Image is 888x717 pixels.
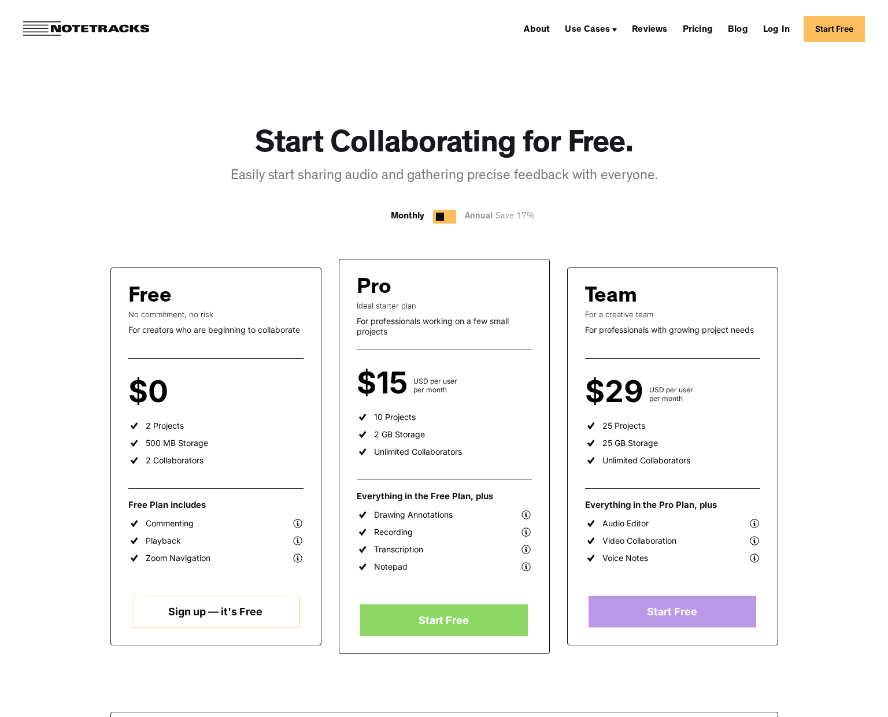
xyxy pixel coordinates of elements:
[146,438,208,448] div: 500 MB Storage
[602,553,648,563] div: Voice Notes
[804,16,865,42] a: Start Free
[723,20,753,38] a: Blog
[132,596,299,627] a: Sign up — it's Free
[602,421,645,431] div: 25 Projects
[357,277,391,301] div: Pro
[585,285,637,310] div: Team
[585,310,760,319] div: For a creative team
[465,210,541,224] div: Annual
[128,285,172,310] div: Free
[374,562,408,572] div: Notepad
[374,412,416,422] div: 10 Projects
[589,596,756,627] a: Start Free
[357,316,532,336] div: For professionals working on a few small projects
[357,301,532,310] div: Ideal starter plan
[360,604,528,636] a: Start Free
[602,438,658,448] div: 25 GB Storage
[585,382,649,403] div: $29
[560,20,621,38] div: Use Cases
[374,527,413,537] div: Recording
[146,421,184,431] div: 2 Projects
[174,385,208,403] div: per user per month
[231,167,658,187] div: Easily start sharing audio and gathering precise feedback with everyone.
[374,544,423,555] div: Transcription
[678,20,717,38] a: Pricing
[758,20,794,38] a: Log In
[146,455,203,466] div: 2 Collaborators
[519,20,554,38] a: About
[128,382,174,403] div: $0
[585,325,760,335] div: For professionals with growing project needs
[627,20,672,38] a: Reviews
[128,499,304,511] div: Free Plan includes
[585,499,760,511] div: Everything in the Pro Plan, plus
[146,536,181,546] div: Playback
[602,518,649,529] div: Audio Editor
[146,518,194,529] div: Commenting
[602,455,690,466] div: Unlimited Collaborators
[357,373,413,394] div: $15
[146,553,210,563] div: Zoom Navigation
[128,325,304,335] div: For creators who are beginning to collaborate
[128,310,304,319] div: No commitment, no risk
[565,25,610,35] div: Use Cases
[374,429,425,440] div: 2 GB Storage
[255,127,634,165] h1: Start Collaborating for Free.
[602,536,676,546] div: Video Collaboration
[391,210,424,224] div: Monthly
[374,447,462,457] div: Unlimited Collaborators
[374,510,453,520] div: Drawing Annotations
[649,385,693,403] div: USD per user per month
[493,213,535,221] span: Save 17%
[413,377,457,394] div: USD per user per month
[357,491,532,502] div: Everything in the Free Plan, plus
